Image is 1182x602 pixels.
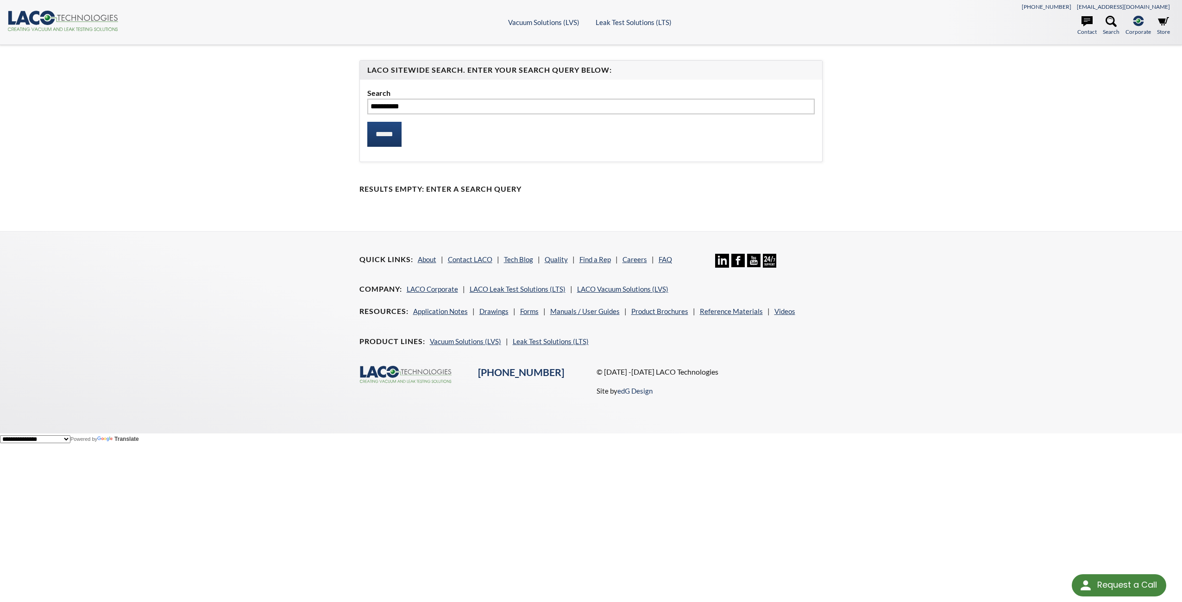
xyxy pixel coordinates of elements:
a: Quality [545,255,568,263]
a: Application Notes [413,307,468,315]
a: Store [1157,16,1170,36]
div: Request a Call [1097,574,1157,596]
h4: Company [359,284,402,294]
a: Drawings [479,307,509,315]
a: Translate [97,436,139,442]
a: LACO Vacuum Solutions (LVS) [577,285,668,293]
a: edG Design [617,387,653,395]
a: Reference Materials [700,307,763,315]
label: Search [367,87,815,99]
h4: Product Lines [359,337,425,346]
a: Product Brochures [631,307,688,315]
p: © [DATE] -[DATE] LACO Technologies [597,366,823,378]
a: [EMAIL_ADDRESS][DOMAIN_NAME] [1077,3,1170,10]
a: Manuals / User Guides [550,307,620,315]
p: Site by [597,385,653,396]
a: Contact [1077,16,1097,36]
a: Find a Rep [579,255,611,263]
a: [PHONE_NUMBER] [1022,3,1071,10]
a: Vacuum Solutions (LVS) [508,18,579,26]
a: FAQ [659,255,672,263]
a: Careers [622,255,647,263]
a: Videos [774,307,795,315]
div: Request a Call [1072,574,1166,596]
h4: LACO Sitewide Search. Enter your Search Query Below: [367,65,815,75]
img: 24/7 Support Icon [763,254,776,267]
a: [PHONE_NUMBER] [478,366,564,378]
a: Leak Test Solutions (LTS) [596,18,672,26]
h4: Quick Links [359,255,413,264]
a: 24/7 Support [763,261,776,269]
h4: Resources [359,307,409,316]
a: About [418,255,436,263]
a: Contact LACO [448,255,492,263]
span: Corporate [1125,27,1151,36]
a: LACO Leak Test Solutions (LTS) [470,285,566,293]
a: Vacuum Solutions (LVS) [430,337,501,345]
a: Forms [520,307,539,315]
img: Google Translate [97,436,114,442]
a: Tech Blog [504,255,533,263]
h4: Results Empty: Enter a Search Query [359,184,823,194]
a: Search [1103,16,1119,36]
a: Leak Test Solutions (LTS) [513,337,589,345]
img: round button [1078,578,1093,593]
a: LACO Corporate [407,285,458,293]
